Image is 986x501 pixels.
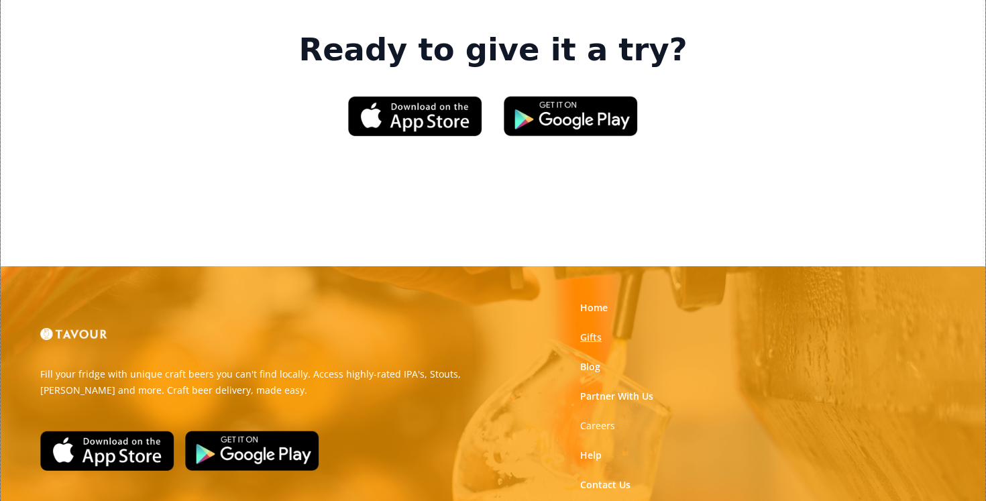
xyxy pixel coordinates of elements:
[580,301,608,315] a: Home
[40,366,483,398] p: Fill your fridge with unique craft beers you can't find locally. Access highly-rated IPA's, Stout...
[580,360,600,374] a: Blog
[580,478,631,492] a: Contact Us
[580,449,602,462] a: Help
[580,390,653,403] a: Partner With Us
[580,419,615,433] a: Careers
[298,32,687,69] strong: Ready to give it a try?
[580,331,602,344] a: Gifts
